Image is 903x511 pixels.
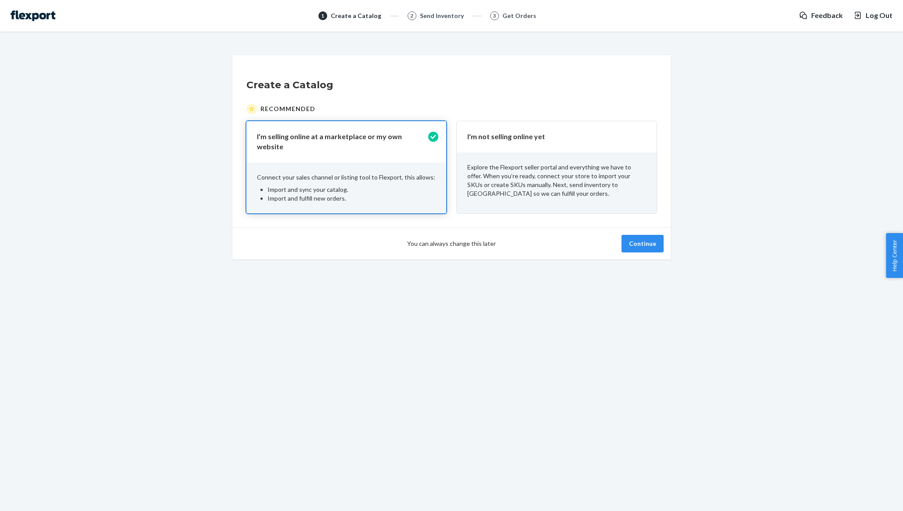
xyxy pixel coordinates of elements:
span: Log Out [866,11,892,21]
img: Flexport logo [11,11,55,21]
div: Create a Catalog [331,11,381,20]
span: 2 [410,12,413,19]
span: You can always change this later [407,239,496,248]
button: Help Center [886,233,903,278]
div: Send Inventory [420,11,464,20]
button: Continue [621,235,664,252]
p: I'm not selling online yet [467,132,636,142]
h1: Create a Catalog [246,78,657,92]
span: Import and fulfill new orders. [267,194,346,202]
button: Log Out [853,11,892,21]
p: Explore the Flexport seller portal and everything we have to offer. When you’re ready, connect yo... [467,163,646,198]
p: I’m selling online at a marketplace or my own website [257,132,425,152]
span: 3 [493,12,496,19]
a: Feedback [799,11,843,21]
p: Connect your sales channel or listing tool to Flexport, this allows: [257,173,436,182]
button: I’m selling online at a marketplace or my own websiteConnect your sales channel or listing tool t... [246,121,446,213]
span: Feedback [811,11,843,21]
span: 1 [321,12,324,19]
button: I'm not selling online yetExplore the Flexport seller portal and everything we have to offer. Whe... [457,121,657,213]
div: Get Orders [502,11,536,20]
span: Recommended [260,104,315,113]
span: Import and sync your catalog. [267,186,348,193]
